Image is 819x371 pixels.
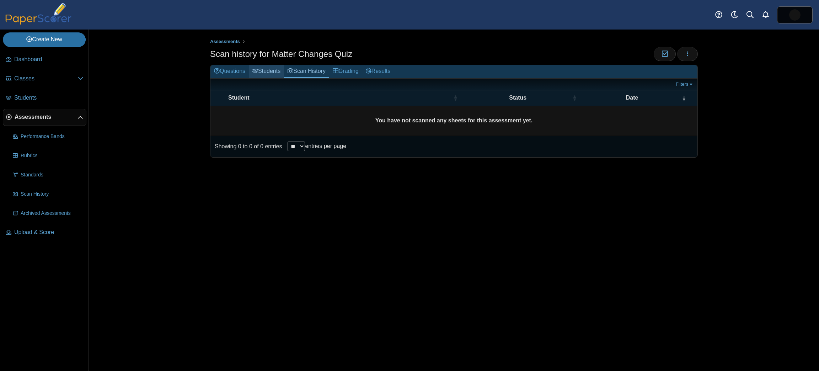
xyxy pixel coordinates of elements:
a: Standards [10,166,86,184]
a: Filters [674,81,696,88]
a: Upload & Score [3,224,86,241]
span: Rubrics [21,152,84,159]
a: Dashboard [3,51,86,68]
img: ps.74CSeXsONR1xs8MJ [789,9,801,21]
img: PaperScorer [3,3,74,25]
a: Results [362,65,394,78]
span: Student : Activate to sort [453,90,457,105]
a: Performance Bands [10,128,86,145]
span: Upload & Score [14,228,84,236]
span: Student [228,95,250,101]
a: PaperScorer [3,20,74,26]
span: Jasmine McNair [789,9,801,21]
span: Assessments [210,39,240,44]
a: Assessments [3,109,86,126]
a: Students [3,90,86,107]
span: Dashboard [14,55,84,63]
a: Students [249,65,284,78]
span: Date [626,95,638,101]
span: Status [509,95,526,101]
span: Date : Activate to remove sorting [682,90,686,105]
h1: Scan history for Matter Changes Quiz [210,48,352,60]
b: You have not scanned any sheets for this assessment yet. [375,117,533,123]
span: Standards [21,171,84,179]
a: Alerts [758,7,773,23]
span: Archived Assessments [21,210,84,217]
div: Showing 0 to 0 of 0 entries [210,136,282,157]
a: Questions [210,65,249,78]
a: Create New [3,32,86,47]
span: Assessments [15,113,77,121]
span: Scan History [21,191,84,198]
a: Grading [329,65,362,78]
span: Performance Bands [21,133,84,140]
a: Assessments [208,37,242,46]
label: entries per page [305,143,346,149]
a: ps.74CSeXsONR1xs8MJ [777,6,813,23]
span: Students [14,94,84,102]
a: Rubrics [10,147,86,164]
a: Scan History [10,186,86,203]
a: Scan History [284,65,329,78]
a: Archived Assessments [10,205,86,222]
span: Classes [14,75,78,83]
span: Status : Activate to sort [572,90,577,105]
a: Classes [3,70,86,88]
